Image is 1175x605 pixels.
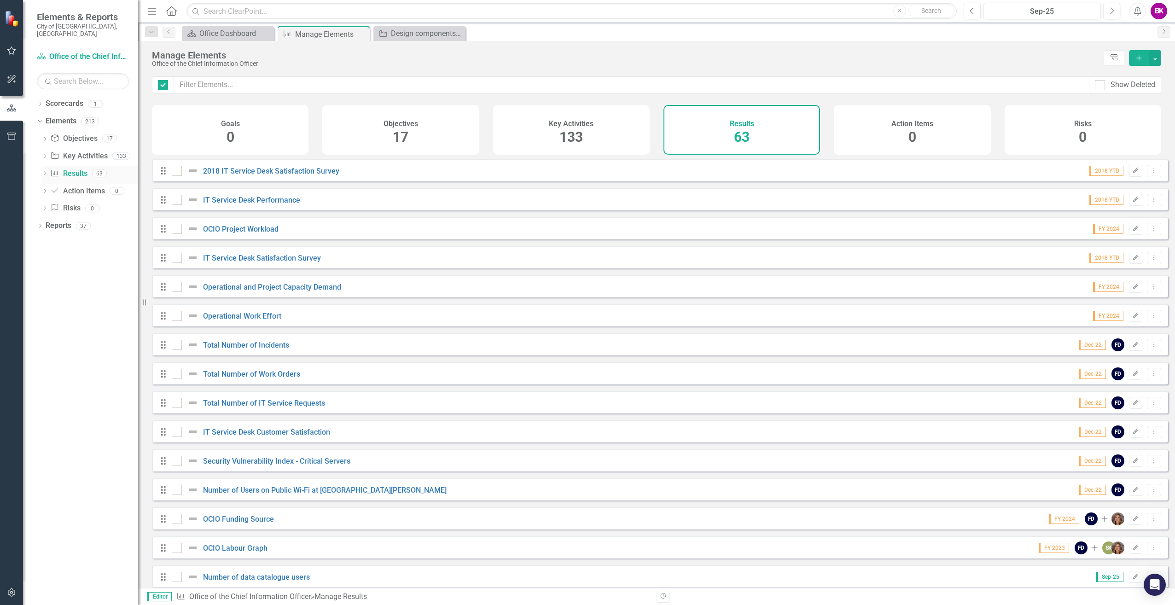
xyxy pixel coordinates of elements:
a: Scorecards [46,99,83,109]
span: Dec-22 [1079,427,1106,437]
a: Design components and framework for the new operating model [376,28,463,39]
a: Security Vulnerability Index - Critical Servers [203,457,350,465]
a: 2018 IT Service Desk Satisfaction Survey [203,167,339,175]
span: FY 2024 [1093,282,1123,292]
a: Office of the Chief Information Officer [37,52,129,62]
a: OCIO Project Workload [203,225,279,233]
span: 0 [908,129,916,145]
div: FD [1111,367,1124,380]
img: Not Defined [187,223,198,234]
span: 133 [559,129,583,145]
a: Number of Users on Public Wi-Fi at [GEOGRAPHIC_DATA][PERSON_NAME] [203,486,447,494]
div: FD [1085,512,1098,525]
span: 2018 YTD [1089,195,1123,205]
div: Manage Elements [295,29,367,40]
img: Not Defined [187,368,198,379]
div: Office of the Chief Information Officer [152,60,1099,67]
img: Not Defined [187,542,198,553]
img: Carmen Lopreiato [1111,541,1124,554]
a: Key Activities [50,151,107,162]
span: Sep-25 [1096,572,1123,582]
a: Total Number of Work Orders [203,370,300,378]
img: Carmen Lopreiato [1111,512,1124,525]
img: Not Defined [187,397,198,408]
input: Search ClearPoint... [186,3,957,19]
img: Not Defined [187,571,198,582]
span: Dec-22 [1079,398,1106,408]
img: Not Defined [187,165,198,176]
h4: Results [730,120,754,128]
a: Total Number of IT Service Requests [203,399,325,407]
div: 133 [112,152,130,160]
a: Action Items [50,186,105,197]
span: 0 [1079,129,1087,145]
div: SK [1102,541,1115,554]
h4: Key Activities [549,120,593,128]
span: Dec-22 [1079,485,1106,495]
a: Number of data catalogue users [203,573,310,582]
a: Total Number of Incidents [203,341,289,349]
div: FD [1075,541,1088,554]
div: Design components and framework for the new operating model [391,28,463,39]
img: Not Defined [187,310,198,321]
a: Results [50,169,87,179]
span: Elements & Reports [37,12,129,23]
button: Search [908,5,954,17]
span: FY 2024 [1049,514,1079,524]
div: FD [1111,483,1124,496]
div: 37 [76,222,91,230]
small: City of [GEOGRAPHIC_DATA], [GEOGRAPHIC_DATA] [37,23,129,38]
div: FD [1111,425,1124,438]
img: Not Defined [187,252,198,263]
span: 17 [393,129,408,145]
img: Not Defined [187,455,198,466]
img: Not Defined [187,513,198,524]
a: OCIO Labour Graph [203,544,268,553]
a: Office Dashboard [184,28,272,39]
div: Open Intercom Messenger [1144,574,1166,596]
div: 17 [102,135,117,143]
a: Operational Work Effort [203,312,281,320]
span: 2018 YTD [1089,253,1123,263]
a: Reports [46,221,71,231]
div: 213 [81,117,99,125]
a: OCIO Funding Source [203,515,274,524]
input: Filter Elements... [174,76,1089,93]
span: Search [921,7,941,14]
a: Elements [46,116,76,127]
div: » Manage Results [176,592,650,602]
div: Sep-25 [987,6,1098,17]
span: Dec-22 [1079,456,1106,466]
img: ClearPoint Strategy [4,10,21,27]
span: Editor [147,592,172,601]
div: 63 [92,169,107,177]
img: Not Defined [187,484,198,495]
span: Dec-22 [1079,369,1106,379]
a: IT Service Desk Customer Satisfaction [203,428,330,436]
a: Risks [50,203,80,214]
span: 0 [227,129,234,145]
span: 2018 YTD [1089,166,1123,176]
div: FD [1111,396,1124,409]
div: 0 [110,187,124,195]
h4: Objectives [384,120,418,128]
input: Search Below... [37,73,129,89]
a: Objectives [50,134,97,144]
img: Not Defined [187,339,198,350]
img: Not Defined [187,426,198,437]
h4: Action Items [891,120,933,128]
img: Not Defined [187,194,198,205]
span: 63 [734,129,750,145]
h4: Goals [221,120,240,128]
a: Operational and Project Capacity Demand [203,283,341,291]
div: Office Dashboard [199,28,272,39]
a: IT Service Desk Satisfaction Survey [203,254,321,262]
div: FD [1111,454,1124,467]
div: 1 [88,100,103,108]
a: IT Service Desk Performance [203,196,300,204]
div: Show Deleted [1111,80,1155,90]
button: BK [1151,3,1167,19]
span: FY 2023 [1039,543,1069,553]
img: Not Defined [187,281,198,292]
